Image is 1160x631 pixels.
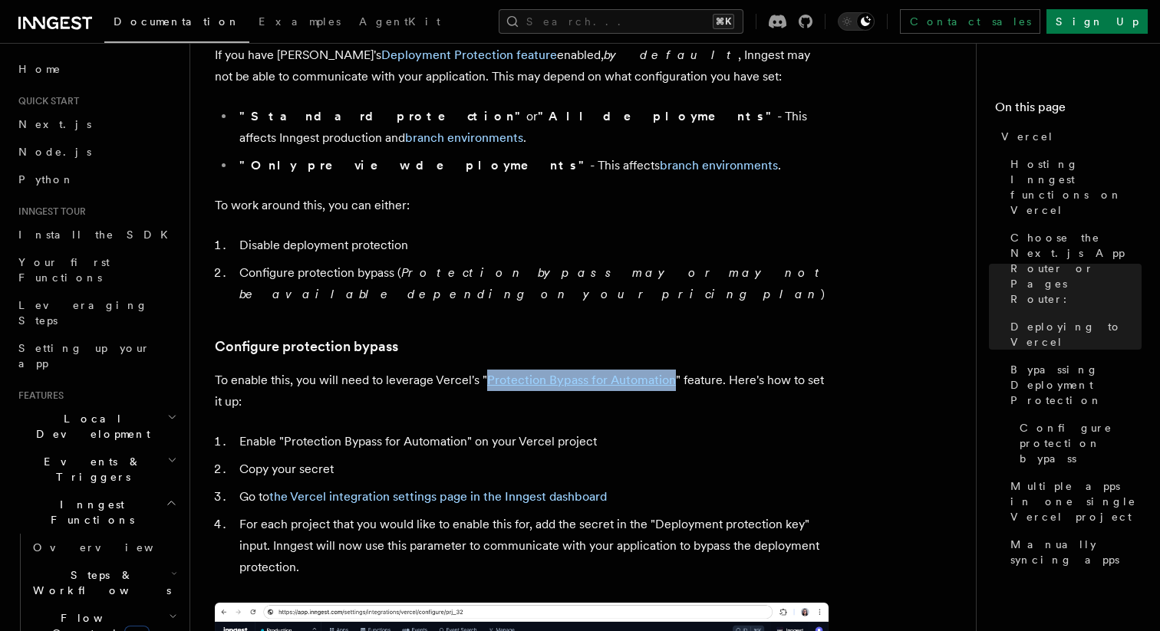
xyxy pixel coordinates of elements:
[12,166,180,193] a: Python
[215,44,829,87] p: If you have [PERSON_NAME]'s enabled, , Inngest may not be able to communicate with your applicati...
[604,48,738,62] em: by default
[18,146,91,158] span: Node.js
[12,454,167,485] span: Events & Triggers
[12,138,180,166] a: Node.js
[235,486,829,508] li: Go to
[1010,478,1142,524] span: Multiple apps in one single Vercel project
[18,173,74,186] span: Python
[538,109,777,123] strong: "All deployments"
[104,5,249,43] a: Documentation
[713,14,734,29] kbd: ⌘K
[1004,313,1142,356] a: Deploying to Vercel
[12,389,64,402] span: Features
[18,61,61,77] span: Home
[12,448,180,491] button: Events & Triggers
[499,9,743,34] button: Search...⌘K
[18,256,110,284] span: Your first Functions
[18,342,150,370] span: Setting up your app
[12,411,167,442] span: Local Development
[27,561,180,604] button: Steps & Workflows
[27,567,171,598] span: Steps & Workflows
[269,489,607,504] a: the Vercel integration settings page in the Inngest dashboard
[235,431,829,452] li: Enable "Protection Bypass for Automation" on your Vercel project
[12,205,86,218] span: Inngest tour
[12,334,180,377] a: Setting up your app
[1013,414,1142,472] a: Configure protection bypass
[1004,150,1142,224] a: Hosting Inngest functions on Vercel
[1004,531,1142,573] a: Manually syncing apps
[235,235,829,256] li: Disable deployment protection
[660,158,778,173] a: branch environments
[259,15,341,28] span: Examples
[235,106,829,149] li: or - This affects Inngest production and .
[1010,156,1142,218] span: Hosting Inngest functions on Vercel
[12,491,180,534] button: Inngest Functions
[995,98,1142,123] h4: On this page
[12,497,166,527] span: Inngest Functions
[381,48,557,62] a: Deployment Protection feature
[12,405,180,448] button: Local Development
[249,5,350,41] a: Examples
[235,155,829,176] li: - This affects .
[1010,537,1142,567] span: Manually syncing apps
[1046,9,1148,34] a: Sign Up
[239,109,526,123] strong: "Standard protection"
[1004,472,1142,531] a: Multiple apps in one single Vercel project
[239,158,590,173] strong: "Only preview deployments"
[12,95,79,107] span: Quick start
[27,534,180,561] a: Overview
[235,514,829,578] li: For each project that you would like to enable this for, add the secret in the "Deployment protec...
[1010,230,1142,307] span: Choose the Next.js App Router or Pages Router:
[1020,420,1142,466] span: Configure protection bypass
[215,336,398,357] a: Configure protection bypass
[12,221,180,248] a: Install the SDK
[1001,129,1054,144] span: Vercel
[215,370,829,412] p: To enable this, you will need to leverage Vercel's " " feature. Here's how to set it up:
[838,12,875,31] button: Toggle dark mode
[235,458,829,480] li: Copy your secret
[12,248,180,291] a: Your first Functions
[114,15,240,28] span: Documentation
[239,265,826,301] em: Protection bypass may or may not be available depending on your pricing plan
[1004,224,1142,313] a: Choose the Next.js App Router or Pages Router:
[18,228,177,241] span: Install the SDK
[235,262,829,305] li: Configure protection bypass ( )
[1010,362,1142,408] span: Bypassing Deployment Protection
[33,541,191,554] span: Overview
[215,195,829,216] p: To work around this, you can either:
[359,15,440,28] span: AgentKit
[1004,356,1142,414] a: Bypassing Deployment Protection
[18,118,91,130] span: Next.js
[405,130,523,145] a: branch environments
[12,110,180,138] a: Next.js
[900,9,1040,34] a: Contact sales
[18,299,148,327] span: Leveraging Steps
[1010,319,1142,350] span: Deploying to Vercel
[12,55,180,83] a: Home
[12,291,180,334] a: Leveraging Steps
[487,373,676,387] a: Protection Bypass for Automation
[995,123,1142,150] a: Vercel
[350,5,450,41] a: AgentKit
